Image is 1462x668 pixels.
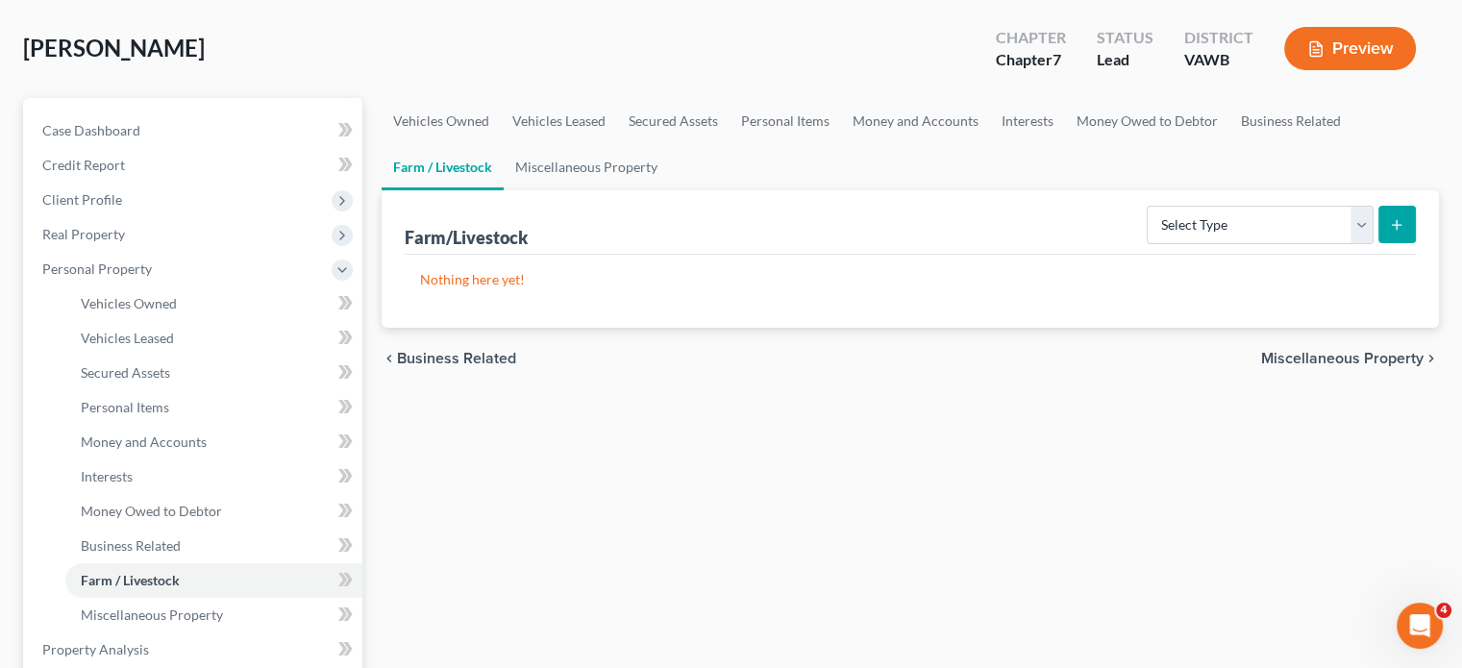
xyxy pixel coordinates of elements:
a: Vehicles Leased [65,321,362,356]
span: Personal Property [42,260,152,277]
div: Farm/Livestock [405,226,528,249]
a: Farm / Livestock [382,144,504,190]
button: Miscellaneous Property chevron_right [1261,351,1439,366]
span: Business Related [397,351,516,366]
a: Personal Items [65,390,362,425]
div: District [1184,27,1253,49]
span: Farm / Livestock [81,572,180,588]
span: Money Owed to Debtor [81,503,222,519]
i: chevron_right [1424,351,1439,366]
span: Vehicles Leased [81,330,174,346]
a: Vehicles Leased [501,98,617,144]
span: Vehicles Owned [81,295,177,311]
span: Interests [81,468,133,484]
a: Money Owed to Debtor [65,494,362,529]
div: Chapter [996,49,1066,71]
span: Secured Assets [81,364,170,381]
span: Property Analysis [42,641,149,657]
a: Secured Assets [617,98,730,144]
a: Case Dashboard [27,113,362,148]
span: 4 [1436,603,1451,618]
a: Credit Report [27,148,362,183]
div: Chapter [996,27,1066,49]
a: Money and Accounts [841,98,990,144]
a: Secured Assets [65,356,362,390]
a: Miscellaneous Property [65,598,362,632]
a: Vehicles Owned [65,286,362,321]
span: Case Dashboard [42,122,140,138]
a: Farm / Livestock [65,563,362,598]
span: Money and Accounts [81,433,207,450]
span: Credit Report [42,157,125,173]
a: Personal Items [730,98,841,144]
span: [PERSON_NAME] [23,34,205,62]
a: Business Related [65,529,362,563]
a: Vehicles Owned [382,98,501,144]
span: Personal Items [81,399,169,415]
div: VAWB [1184,49,1253,71]
i: chevron_left [382,351,397,366]
span: Business Related [81,537,181,554]
span: Miscellaneous Property [1261,351,1424,366]
div: Status [1097,27,1153,49]
iframe: Intercom live chat [1397,603,1443,649]
a: Money Owed to Debtor [1065,98,1229,144]
a: Miscellaneous Property [504,144,669,190]
span: Miscellaneous Property [81,606,223,623]
span: Real Property [42,226,125,242]
span: Client Profile [42,191,122,208]
button: chevron_left Business Related [382,351,516,366]
span: 7 [1053,50,1061,68]
div: Lead [1097,49,1153,71]
a: Interests [990,98,1065,144]
a: Money and Accounts [65,425,362,459]
button: Preview [1284,27,1416,70]
a: Property Analysis [27,632,362,667]
p: Nothing here yet! [420,270,1400,289]
a: Business Related [1229,98,1352,144]
a: Interests [65,459,362,494]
